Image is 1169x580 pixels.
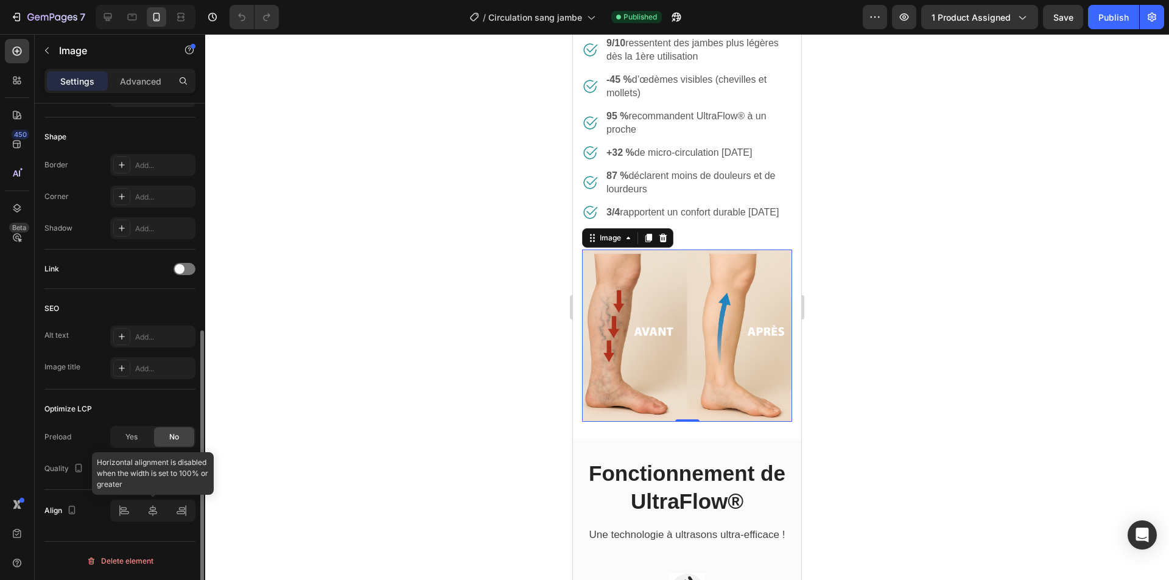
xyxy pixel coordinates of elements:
[59,43,163,58] p: Image
[169,432,179,442] span: No
[125,432,138,442] span: Yes
[44,461,86,477] div: Quality
[44,404,92,414] div: Optimize LCP
[135,160,192,171] div: Add...
[135,192,192,203] div: Add...
[230,5,279,29] div: Undo/Redo
[1053,12,1073,23] span: Save
[483,11,486,24] span: /
[60,75,94,88] p: Settings
[9,223,29,232] div: Beta
[1043,5,1083,29] button: Save
[86,554,153,568] div: Delete element
[44,191,69,202] div: Corner
[135,332,192,343] div: Add...
[44,432,71,442] div: Preload
[44,303,59,314] div: SEO
[1088,5,1139,29] button: Publish
[1128,520,1157,550] div: Open Intercom Messenger
[135,363,192,374] div: Add...
[116,464,132,473] span: High
[921,5,1038,29] button: 1 product assigned
[1098,11,1129,24] div: Publish
[44,330,69,341] div: Alt text
[932,11,1011,24] span: 1 product assigned
[44,223,72,234] div: Shadow
[120,75,161,88] p: Advanced
[623,12,657,23] span: Published
[12,130,29,139] div: 450
[44,159,68,170] div: Border
[44,131,66,142] div: Shape
[80,10,85,24] p: 7
[573,34,801,580] iframe: Design area
[110,458,195,480] button: High
[44,551,195,571] button: Delete element
[488,11,582,24] span: Circulation sang jambe
[44,362,80,372] div: Image title
[135,223,192,234] div: Add...
[44,503,79,519] div: Align
[44,264,59,274] div: Link
[5,5,91,29] button: 7
[96,539,133,576] img: gempages_578477947246084993-7a890420-5203-44ab-90b5-7dfe7353b565.jpg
